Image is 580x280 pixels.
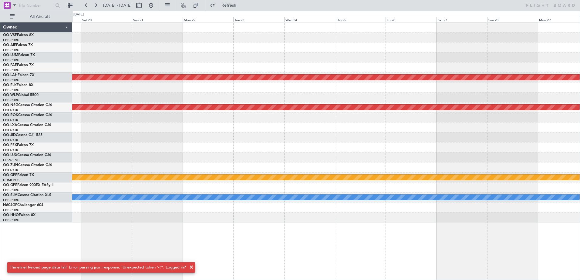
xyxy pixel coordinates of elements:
[3,83,33,87] a: OO-ELKFalcon 8X
[3,183,17,187] span: OO-GPE
[386,17,436,22] div: Fri 26
[3,203,17,207] span: N604GF
[3,128,18,132] a: EBKT/KJK
[437,17,487,22] div: Sat 27
[3,173,17,177] span: OO-GPP
[19,1,53,10] input: Trip Number
[3,103,18,107] span: OO-NSG
[3,203,43,207] a: N604GFChallenger 604
[3,113,18,117] span: OO-ROK
[3,133,16,137] span: OO-JID
[3,93,18,97] span: OO-WLP
[3,193,51,197] a: OO-SLMCessna Citation XLS
[3,193,18,197] span: OO-SLM
[3,78,19,82] a: EBBR/BRU
[3,158,20,162] a: LFSN/ENC
[3,123,51,127] a: OO-LXACessna Citation CJ4
[3,163,52,167] a: OO-ZUNCessna Citation CJ4
[3,213,19,217] span: OO-HHO
[3,148,18,152] a: EBKT/KJK
[3,108,18,112] a: EBKT/KJK
[335,17,386,22] div: Thu 25
[284,17,335,22] div: Wed 24
[3,53,18,57] span: OO-LUM
[216,3,242,8] span: Refresh
[10,265,186,271] div: [Timeline] Reload page data fail: Error parsing json response: 'Unexpected token '<''. Logged in?
[3,138,18,142] a: EBKT/KJK
[3,143,34,147] a: OO-FSXFalcon 7X
[16,15,64,19] span: All Aircraft
[3,143,17,147] span: OO-FSX
[3,133,42,137] a: OO-JIDCessna CJ1 525
[81,17,132,22] div: Sat 20
[487,17,538,22] div: Sun 28
[233,17,284,22] div: Tue 23
[3,73,18,77] span: OO-LAH
[183,17,233,22] div: Mon 22
[3,33,34,37] a: OO-VSFFalcon 8X
[73,12,84,17] div: [DATE]
[132,17,183,22] div: Sun 21
[3,218,19,222] a: EBBR/BRU
[3,198,19,202] a: EBBR/BRU
[3,43,16,47] span: OO-AIE
[103,3,132,8] span: [DATE] - [DATE]
[207,1,244,10] button: Refresh
[7,12,66,22] button: All Aircraft
[3,88,19,92] a: EBBR/BRU
[3,48,19,52] a: EBBR/BRU
[3,123,17,127] span: OO-LXA
[3,98,19,102] a: EBBR/BRU
[3,168,18,172] a: EBKT/KJK
[3,183,53,187] a: OO-GPEFalcon 900EX EASy II
[3,118,18,122] a: EBKT/KJK
[3,208,19,212] a: EBBR/BRU
[3,178,21,182] a: UUMO/OSF
[3,188,19,192] a: EBBR/BRU
[3,63,34,67] a: OO-FAEFalcon 7X
[3,83,17,87] span: OO-ELK
[3,38,19,42] a: EBBR/BRU
[3,103,52,107] a: OO-NSGCessna Citation CJ4
[3,93,39,97] a: OO-WLPGlobal 5500
[3,33,17,37] span: OO-VSF
[3,58,19,62] a: EBBR/BRU
[3,73,34,77] a: OO-LAHFalcon 7X
[3,163,18,167] span: OO-ZUN
[3,213,35,217] a: OO-HHOFalcon 8X
[3,153,51,157] a: OO-LUXCessna Citation CJ4
[3,63,17,67] span: OO-FAE
[3,68,19,72] a: EBBR/BRU
[3,153,17,157] span: OO-LUX
[3,113,52,117] a: OO-ROKCessna Citation CJ4
[3,173,34,177] a: OO-GPPFalcon 7X
[3,53,35,57] a: OO-LUMFalcon 7X
[3,43,33,47] a: OO-AIEFalcon 7X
